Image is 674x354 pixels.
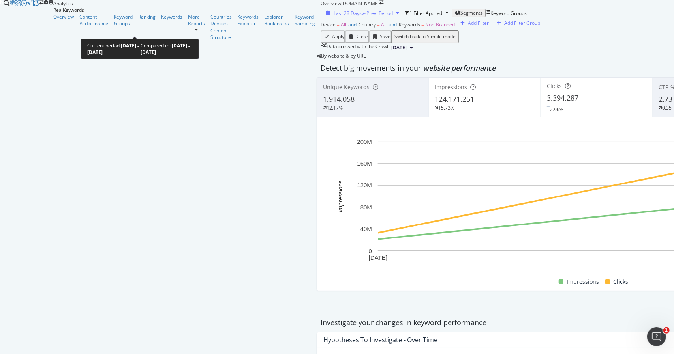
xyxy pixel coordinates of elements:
[357,182,372,188] text: 120M
[317,52,366,59] div: legacy label
[345,30,369,43] button: Clear
[348,21,357,28] span: and
[295,13,315,27] a: Keyword Sampling
[394,34,456,39] div: Switch back to Simple mode
[53,7,321,13] div: RealKeywords
[504,20,540,26] div: Add Filter Group
[188,13,205,27] a: More Reports
[423,63,496,73] span: website performance
[321,21,336,28] span: Device
[547,93,578,102] span: 3,394,287
[468,20,489,26] div: Add Filter
[369,254,387,261] text: [DATE]
[323,336,437,344] div: Hypotheses to Investigate - Over Time
[380,34,391,39] div: Save
[210,27,232,34] a: Content
[321,9,405,17] button: Last 28 DaysvsPrev. Period
[237,13,259,27] a: Keywords Explorer
[663,104,672,111] div: 0.35
[321,52,366,59] span: By website & by URL
[360,204,372,211] text: 80M
[357,34,368,39] div: Clear
[663,327,670,334] span: 1
[567,277,599,287] span: Impressions
[460,9,483,16] span: Segments
[210,34,232,41] a: Structure
[491,19,543,27] button: Add Filter Group
[490,10,527,17] div: Keyword Groups
[141,42,192,56] div: Compared to:
[405,7,452,19] button: 1 Filter Applied
[369,248,372,254] text: 0
[141,42,190,56] b: [DATE] - [DATE]
[391,44,407,51] span: 2025 Sep. 20th
[389,21,397,28] span: and
[327,43,388,52] div: Data crossed with the Crawl
[87,42,139,56] b: [DATE] - [DATE]
[388,43,416,52] button: [DATE]
[53,13,74,20] a: Overview
[399,21,420,28] span: Keywords
[87,42,141,56] div: Current period:
[381,21,387,28] span: All
[332,34,344,39] div: Apply
[138,13,156,20] a: Ranking
[210,13,232,20] a: Countries
[360,225,372,232] text: 40M
[337,180,344,212] text: Impressions
[264,13,289,27] a: Explorer Bookmarks
[341,21,346,28] span: All
[391,30,459,43] button: Switch back to Simple mode
[327,104,343,111] div: 12.17%
[114,13,133,27] a: Keyword Groups
[323,83,370,91] span: Unique Keywords
[547,82,562,89] span: Clicks
[210,20,232,27] a: Devices
[362,10,393,17] span: vs Prev. Period
[547,106,550,108] img: Equal
[421,21,424,28] span: =
[409,10,442,17] div: 1 Filter Applied
[357,160,372,167] text: 160M
[550,106,563,113] div: 2.96%
[321,30,345,43] button: Apply
[334,10,362,17] span: Last 28 Days
[452,9,486,17] button: Segments
[439,104,455,111] div: 15.73%
[425,21,455,28] span: Non-Branded
[161,13,182,20] a: Keywords
[613,277,628,287] span: Clicks
[435,83,467,91] span: Impressions
[486,7,527,19] button: Keyword Groups
[357,138,372,145] text: 200M
[359,21,376,28] span: Country
[369,30,391,43] button: Save
[377,21,380,28] span: =
[79,13,108,27] a: Content Performance
[323,94,355,104] span: 1,914,058
[455,19,491,27] button: Add Filter
[435,94,475,104] span: 124,171,251
[337,21,340,28] span: =
[647,327,666,346] iframe: Intercom live chat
